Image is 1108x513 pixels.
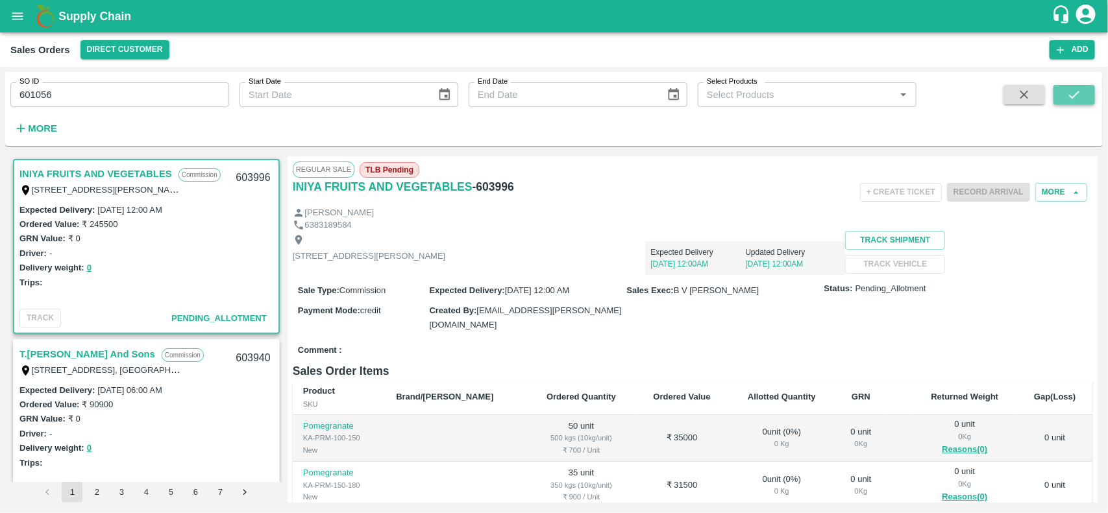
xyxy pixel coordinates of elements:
[650,258,745,270] p: [DATE] 12:00AM
[19,400,79,409] label: Ordered Value:
[49,248,52,258] label: -
[429,305,476,315] label: Created By :
[1050,40,1095,59] button: Add
[58,10,131,23] b: Supply Chain
[49,429,52,438] label: -
[19,385,95,395] label: Expected Delivery :
[845,473,877,497] div: 0 unit
[303,491,375,503] div: New
[19,458,42,468] label: Trips:
[293,250,446,263] p: [STREET_ADDRESS][PERSON_NAME]
[32,3,58,29] img: logo
[136,482,156,503] button: Go to page 4
[547,392,616,401] b: Ordered Quantity
[303,467,375,479] p: Pomegranate
[1052,5,1074,28] div: customer-support
[19,219,79,229] label: Ordered Value:
[80,40,169,59] button: Select DC
[1074,3,1098,30] div: account of current user
[478,77,508,87] label: End Date
[895,86,912,103] button: Open
[185,482,206,503] button: Go to page 6
[931,392,999,401] b: Returned Weight
[82,219,117,229] label: ₹ 245500
[10,117,60,139] button: More
[293,178,473,196] a: INIYA FRUITS AND VEGETABLES
[210,482,230,503] button: Go to page 7
[179,168,221,182] p: Commission
[303,432,375,444] div: KA-PRM-100-150
[360,162,419,178] span: TLB Pending
[922,466,1007,505] div: 0 unit
[922,418,1007,457] div: 0 unit
[19,165,172,182] a: INIYA FRUITS AND VEGETABLES
[922,431,1007,442] div: 0 Kg
[745,246,840,258] p: Updated Delivery
[28,123,57,134] strong: More
[748,392,816,401] b: Allotted Quantity
[856,283,926,295] span: Pending_Allotment
[32,184,185,195] label: [STREET_ADDRESS][PERSON_NAME]
[19,263,84,272] label: Delivery weight:
[537,479,624,491] div: 350 kgs (10kg/unit)
[32,364,426,375] label: [STREET_ADDRESS], [GEOGRAPHIC_DATA], [GEOGRAPHIC_DATA], 221007, [GEOGRAPHIC_DATA]
[162,348,204,362] p: Commission
[469,82,656,107] input: End Date
[58,7,1052,25] a: Supply Chain
[922,490,1007,505] button: Reasons(0)
[298,305,360,315] label: Payment Mode :
[739,438,824,449] div: 0 Kg
[298,344,342,357] label: Comment :
[429,305,621,329] span: [EMAIL_ADDRESS][PERSON_NAME][DOMAIN_NAME]
[339,285,386,295] span: Commission
[160,482,181,503] button: Go to page 5
[10,82,229,107] input: Enter SO ID
[527,462,635,509] td: 35 unit
[228,343,278,374] div: 603940
[86,482,107,503] button: Go to page 2
[303,386,335,396] b: Product
[240,82,427,107] input: Start Date
[1034,392,1076,401] b: Gap(Loss)
[1035,183,1087,202] button: More
[922,478,1007,490] div: 0 Kg
[739,485,824,497] div: 0 Kg
[627,285,674,295] label: Sales Exec :
[429,285,504,295] label: Expected Delivery :
[845,485,877,497] div: 0 Kg
[947,186,1030,197] span: Please dispatch the trip before ending
[298,285,339,295] label: Sale Type :
[1018,462,1092,509] td: 0 unit
[432,82,457,107] button: Choose date
[87,261,92,276] button: 0
[707,77,757,87] label: Select Products
[537,491,624,503] div: ₹ 900 / Unit
[19,414,66,424] label: GRN Value:
[19,248,47,258] label: Driver:
[62,482,82,503] button: page 1
[304,219,351,232] p: 6383189584
[19,278,42,287] label: Trips:
[19,429,47,438] label: Driver:
[824,283,853,295] label: Status:
[527,414,635,462] td: 50 unit
[19,346,155,363] a: T.[PERSON_NAME] And Sons
[293,362,1092,380] h6: Sales Order Items
[653,392,710,401] b: Ordered Value
[845,426,877,450] div: 0 unit
[674,285,759,295] span: B V [PERSON_NAME]
[505,285,569,295] span: [DATE] 12:00 AM
[852,392,870,401] b: GRN
[82,400,113,409] label: ₹ 90900
[745,258,840,270] p: [DATE] 12:00AM
[97,205,162,215] label: [DATE] 12:00 AM
[303,444,375,456] div: New
[739,426,824,450] div: 0 unit ( 0 %)
[10,42,70,58] div: Sales Orders
[87,441,92,456] button: 0
[19,77,39,87] label: SO ID
[845,231,945,250] button: Track Shipment
[19,205,95,215] label: Expected Delivery :
[661,82,686,107] button: Choose date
